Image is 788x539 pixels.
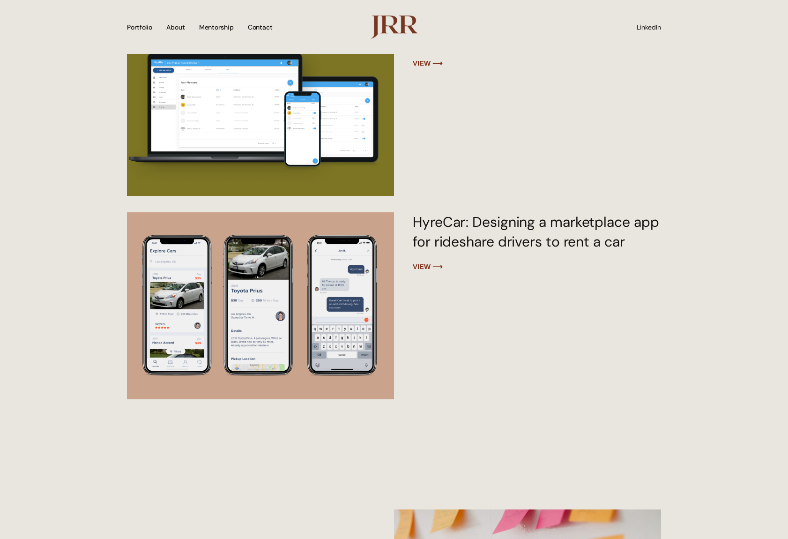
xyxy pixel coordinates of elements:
a: HyreCar: Designing a marketplace app for rideshare drivers to rent a car [413,213,659,251]
a: About [166,11,185,43]
a: Portfolio [127,11,152,43]
a: Read more about HyreCar: Pivoting from Peer-to-Peer to Business-to-Consumer [413,59,443,67]
a: Mentorship [199,11,234,43]
img: logo [371,15,417,39]
nav: Menu [127,11,341,43]
img: three phones displaying the HyreCar app [125,170,394,440]
a: three phones displaying the HyreCar app [127,212,394,399]
a: Read more about HyreCar: Designing a marketplace app for rideshare drivers to rent a car [413,262,443,270]
a: Contact [248,11,273,43]
a: LinkedIn [637,23,661,31]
